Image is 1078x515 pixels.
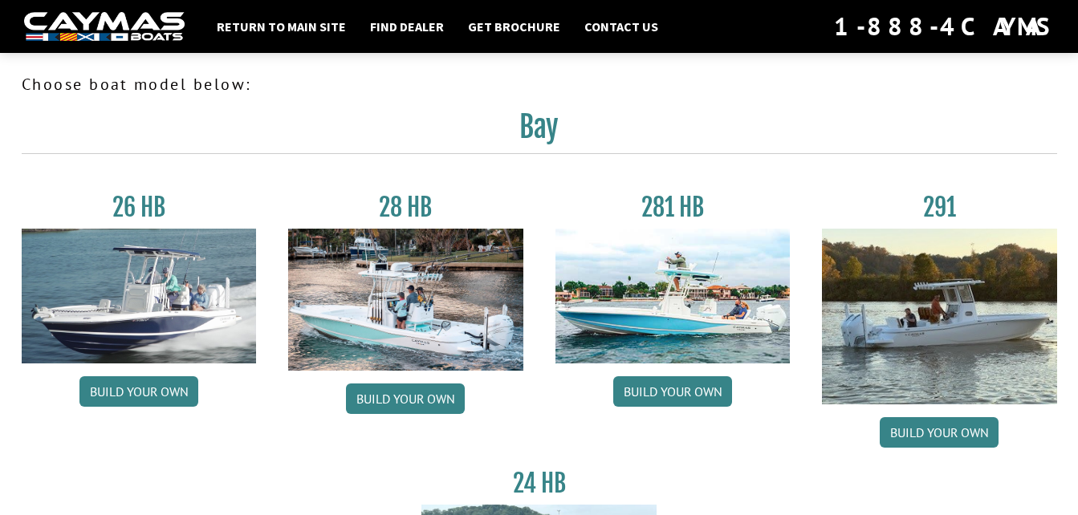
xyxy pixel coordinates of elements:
[555,193,791,222] h3: 281 HB
[421,468,657,498] h3: 24 HB
[288,229,523,371] img: 28_hb_thumbnail_for_caymas_connect.jpg
[576,16,666,37] a: Contact Us
[822,193,1057,222] h3: 291
[288,193,523,222] h3: 28 HB
[460,16,568,37] a: Get Brochure
[22,72,1057,96] p: Choose boat model below:
[613,376,732,407] a: Build your own
[22,193,257,222] h3: 26 HB
[362,16,452,37] a: Find Dealer
[22,109,1057,154] h2: Bay
[24,12,185,42] img: white-logo-c9c8dbefe5ff5ceceb0f0178aa75bf4bb51f6bca0971e226c86eb53dfe498488.png
[834,9,1054,44] div: 1-888-4CAYMAS
[346,383,465,414] a: Build your own
[822,229,1057,404] img: 291_Thumbnail.jpg
[555,229,791,363] img: 28-hb-twin.jpg
[22,229,257,363] img: 26_new_photo_resized.jpg
[880,417,999,448] a: Build your own
[209,16,354,37] a: Return to main site
[79,376,198,407] a: Build your own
